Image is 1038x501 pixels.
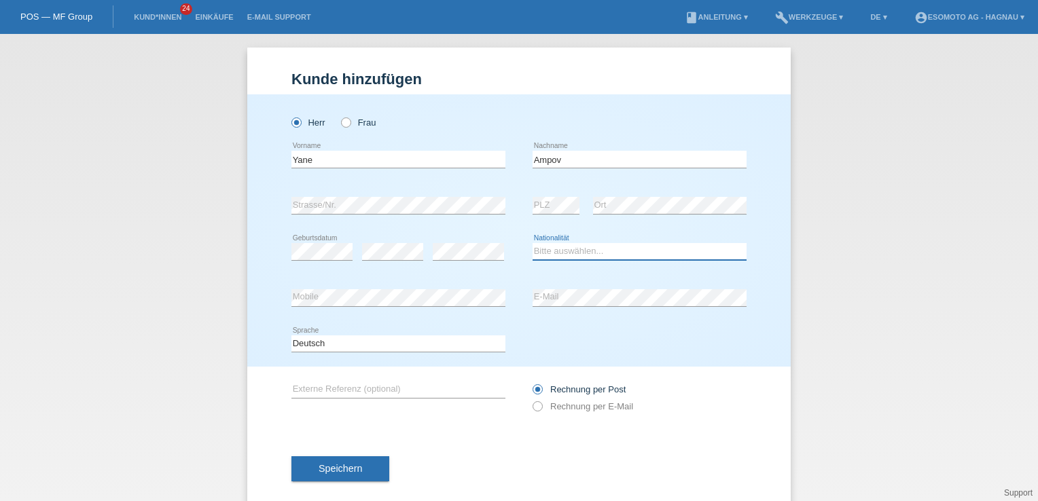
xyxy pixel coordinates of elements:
input: Rechnung per Post [533,384,541,401]
input: Herr [291,117,300,126]
a: Support [1004,488,1033,498]
a: DE ▾ [863,13,893,21]
label: Frau [341,117,376,128]
input: Rechnung per E-Mail [533,401,541,418]
span: 24 [180,3,192,15]
a: Einkäufe [188,13,240,21]
h1: Kunde hinzufügen [291,71,747,88]
label: Rechnung per E-Mail [533,401,633,411]
a: Kund*innen [127,13,188,21]
i: book [685,11,698,24]
input: Frau [341,117,350,126]
a: E-Mail Support [240,13,318,21]
label: Rechnung per Post [533,384,626,394]
button: Speichern [291,456,389,482]
a: account_circleEsomoto AG - Hagnau ▾ [908,13,1031,21]
label: Herr [291,117,325,128]
a: POS — MF Group [20,12,92,22]
i: account_circle [914,11,928,24]
i: build [775,11,789,24]
a: bookAnleitung ▾ [678,13,755,21]
span: Speichern [319,463,362,474]
a: buildWerkzeuge ▾ [768,13,851,21]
